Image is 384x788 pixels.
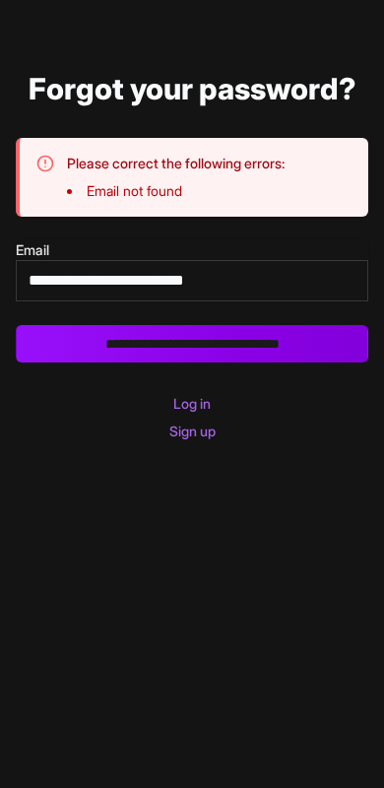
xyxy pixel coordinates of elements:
[173,395,211,412] a: Log in
[67,181,285,201] li: Email not found
[67,154,285,173] h3: Please correct the following errors:
[16,240,368,260] label: Email
[169,423,216,439] a: Sign up
[16,71,368,106] h2: Forgot your password?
